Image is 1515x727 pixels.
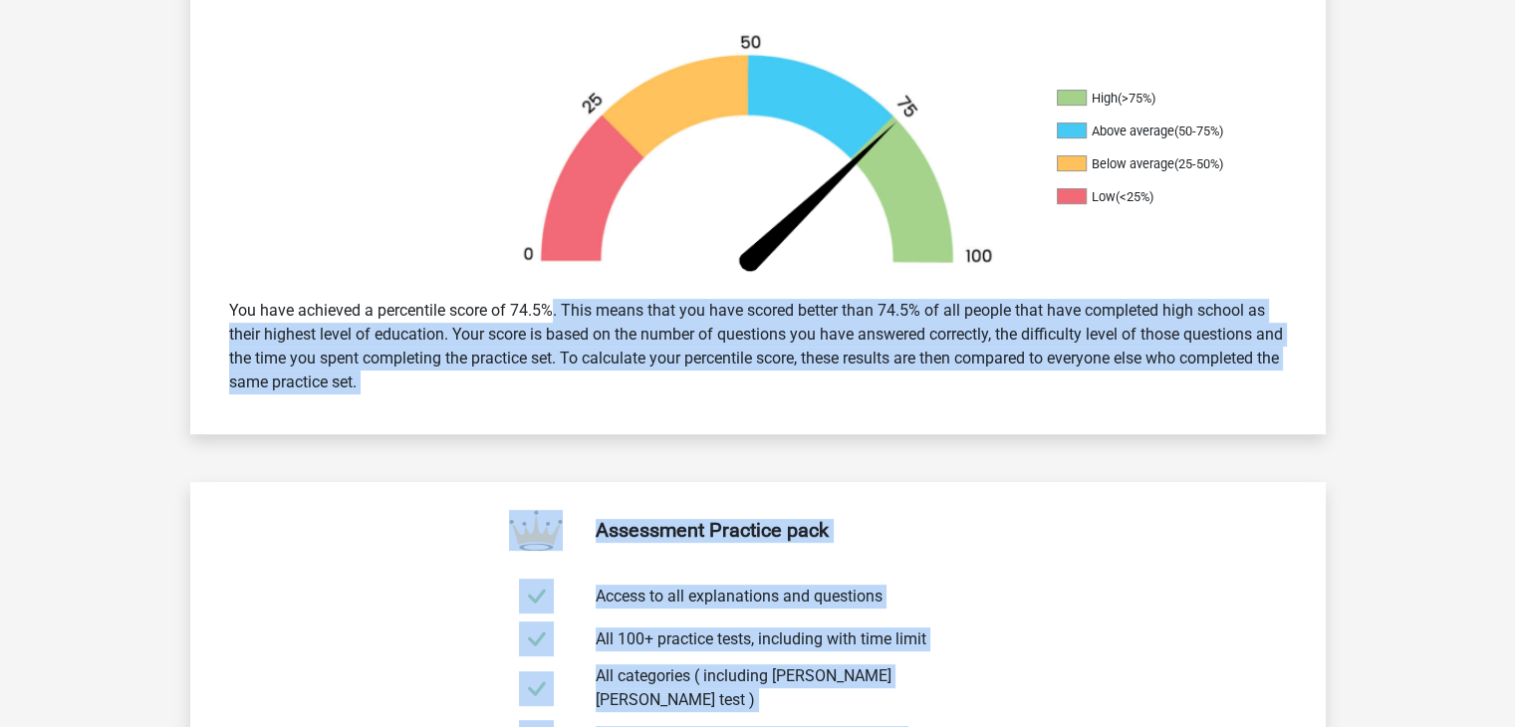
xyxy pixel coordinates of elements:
[1057,122,1256,140] li: Above average
[214,291,1302,402] div: You have achieved a percentile score of 74.5%. This means that you have scored better than 74.5% ...
[1057,90,1256,108] li: High
[1174,156,1223,171] div: (25-50%)
[1057,155,1256,173] li: Below average
[1118,91,1155,106] div: (>75%)
[1174,123,1223,138] div: (50-75%)
[1116,189,1153,204] div: (<25%)
[489,33,1027,283] img: 75.4b9ed10f6fc1.png
[1057,188,1256,206] li: Low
